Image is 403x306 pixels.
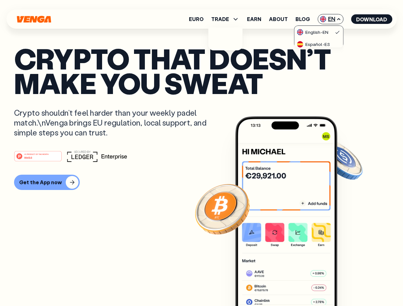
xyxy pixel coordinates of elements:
a: Euro [189,17,204,22]
a: flag-ukEnglish-EN [295,26,343,38]
div: Español - ES [297,41,330,47]
img: flag-uk [320,16,326,22]
img: USDC coin [318,137,364,183]
img: Bitcoin [194,180,251,237]
p: Crypto that doesn’t make you sweat [14,46,389,95]
svg: Home [16,16,52,23]
span: TRADE [211,15,239,23]
div: Get the App now [19,179,62,186]
button: Download [351,14,392,24]
a: About [269,17,288,22]
a: Blog [295,17,310,22]
img: flag-es [297,41,303,47]
tspan: Web3 [24,156,32,159]
a: Earn [247,17,261,22]
p: Crypto shouldn’t feel harder than your weekly padel match.\nVenga brings EU regulation, local sup... [14,108,216,138]
img: flag-uk [297,29,303,35]
a: Get the App now [14,175,389,190]
span: EN [317,14,343,24]
tspan: #1 PRODUCT OF THE MONTH [24,153,49,155]
a: flag-esEspañol-ES [295,38,343,50]
span: TRADE [211,17,229,22]
div: English - EN [297,29,328,35]
button: Get the App now [14,175,80,190]
a: #1 PRODUCT OF THE MONTHWeb3 [14,155,62,163]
